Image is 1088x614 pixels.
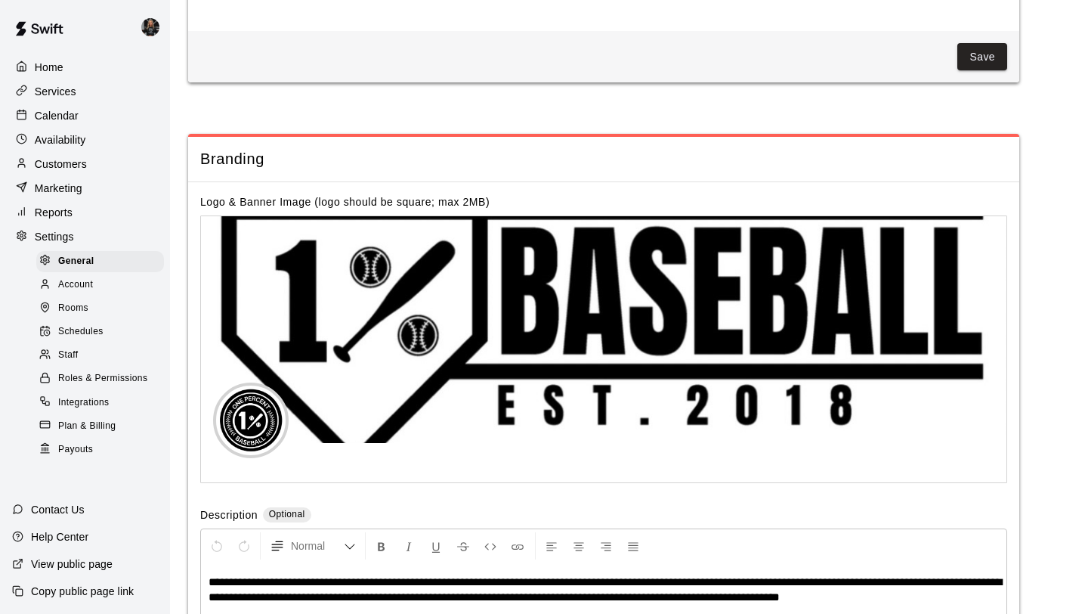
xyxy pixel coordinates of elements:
[505,532,530,560] button: Insert Link
[31,557,113,572] p: View public page
[36,274,164,296] div: Account
[566,532,592,560] button: Center Align
[36,321,164,343] div: Schedules
[12,104,158,127] a: Calendar
[450,532,476,560] button: Format Strikethrough
[36,414,170,438] a: Plan & Billing
[12,80,158,103] a: Services
[36,321,170,344] a: Schedules
[36,297,170,321] a: Rooms
[204,532,230,560] button: Undo
[396,532,422,560] button: Format Italics
[36,392,164,414] div: Integrations
[31,529,88,544] p: Help Center
[138,12,170,42] div: Lauren Acker
[35,229,74,244] p: Settings
[36,298,164,319] div: Rooms
[35,205,73,220] p: Reports
[620,532,646,560] button: Justify Align
[200,196,490,208] label: Logo & Banner Image (logo should be square; max 2MB)
[12,201,158,224] a: Reports
[35,157,87,172] p: Customers
[478,532,503,560] button: Insert Code
[539,532,564,560] button: Left Align
[58,254,94,269] span: General
[36,439,164,460] div: Payouts
[35,84,76,99] p: Services
[31,502,85,517] p: Contact Us
[35,181,82,196] p: Marketing
[264,532,362,560] button: Formatting Options
[36,273,170,296] a: Account
[36,368,164,389] div: Roles & Permissions
[12,177,158,200] a: Marketing
[231,532,257,560] button: Redo
[36,250,170,273] a: General
[12,225,158,248] a: Settings
[58,301,88,316] span: Rooms
[35,108,79,123] p: Calendar
[31,584,134,599] p: Copy public page link
[291,538,344,554] span: Normal
[58,371,147,386] span: Roles & Permissions
[957,43,1007,71] button: Save
[36,251,164,272] div: General
[200,149,1007,169] span: Branding
[141,18,159,36] img: Lauren Acker
[269,509,305,519] span: Optional
[200,507,258,525] label: Description
[58,395,110,411] span: Integrations
[58,442,93,457] span: Payouts
[36,391,170,414] a: Integrations
[35,132,86,147] p: Availability
[36,416,164,437] div: Plan & Billing
[12,56,158,79] a: Home
[58,419,116,434] span: Plan & Billing
[58,324,104,340] span: Schedules
[58,278,93,293] span: Account
[36,345,164,366] div: Staff
[423,532,449,560] button: Format Underline
[12,153,158,175] a: Customers
[36,344,170,367] a: Staff
[35,60,63,75] p: Home
[36,438,170,461] a: Payouts
[36,367,170,391] a: Roles & Permissions
[12,129,158,151] a: Availability
[593,532,619,560] button: Right Align
[369,532,394,560] button: Format Bold
[58,348,78,363] span: Staff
